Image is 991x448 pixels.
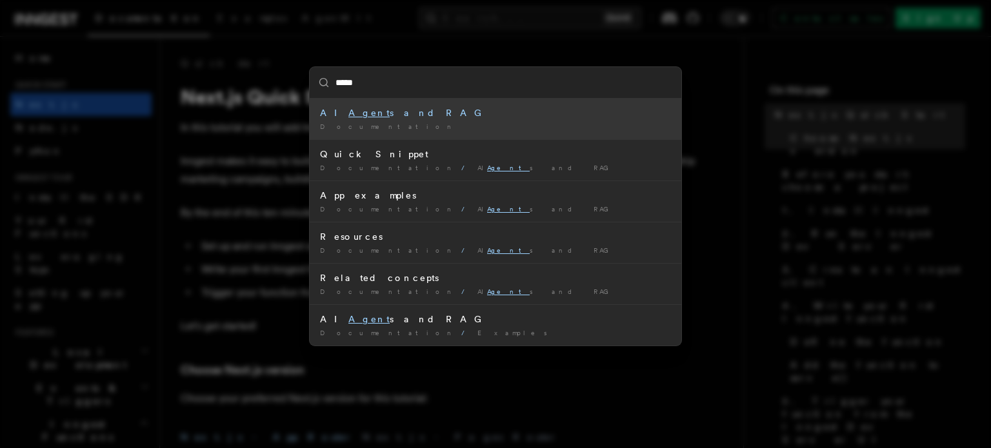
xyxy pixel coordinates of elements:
div: Resources [320,230,671,243]
span: Documentation [320,246,456,254]
mark: Agent [487,287,530,295]
div: Quick Snippet [320,148,671,161]
span: / [461,246,472,254]
div: Related concepts [320,271,671,284]
span: Documentation [320,287,456,295]
span: / [461,205,472,213]
span: AI s and RAG [477,205,614,213]
span: / [461,329,472,336]
span: AI s and RAG [477,287,614,295]
span: Documentation [320,329,456,336]
span: Documentation [320,122,456,130]
span: Documentation [320,164,456,171]
div: App examples [320,189,671,202]
div: AI s and RAG [320,106,671,119]
mark: Agent [487,164,530,171]
div: AI s and RAG [320,313,671,326]
span: / [461,287,472,295]
mark: Agent [348,314,390,324]
mark: Agent [487,205,530,213]
span: AI s and RAG [477,246,614,254]
span: / [461,164,472,171]
span: AI s and RAG [477,164,614,171]
mark: Agent [348,108,390,118]
mark: Agent [487,246,530,254]
span: Documentation [320,205,456,213]
span: Examples [477,329,555,336]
